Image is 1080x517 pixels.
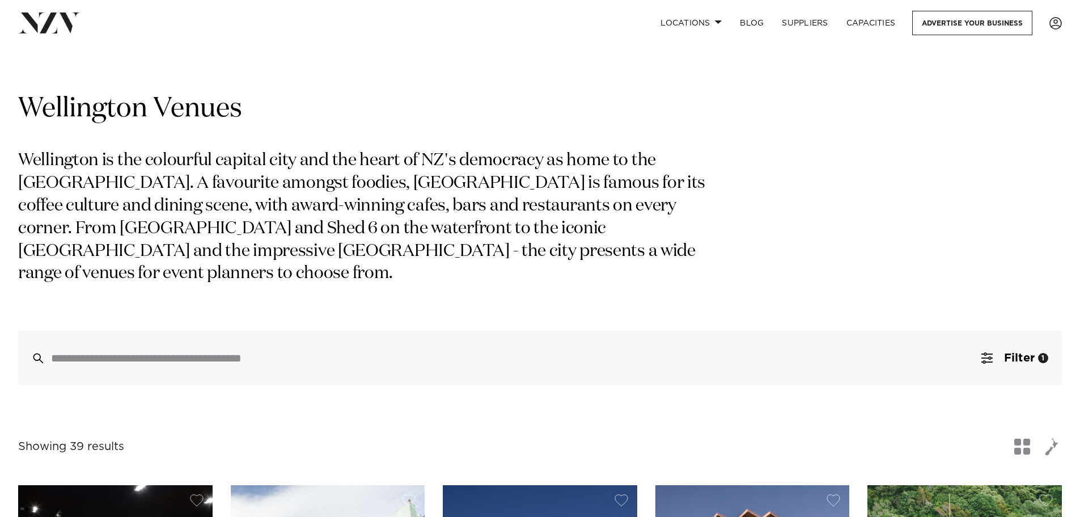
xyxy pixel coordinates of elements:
[651,11,731,35] a: Locations
[773,11,837,35] a: SUPPLIERS
[837,11,905,35] a: Capacities
[1038,353,1048,363] div: 1
[18,91,1062,127] h1: Wellington Venues
[18,438,124,456] div: Showing 39 results
[912,11,1032,35] a: Advertise your business
[18,150,719,285] p: Wellington is the colourful capital city and the heart of NZ's democracy as home to the [GEOGRAPH...
[1004,352,1035,364] span: Filter
[731,11,773,35] a: BLOG
[18,12,80,33] img: nzv-logo.png
[968,331,1062,385] button: Filter1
